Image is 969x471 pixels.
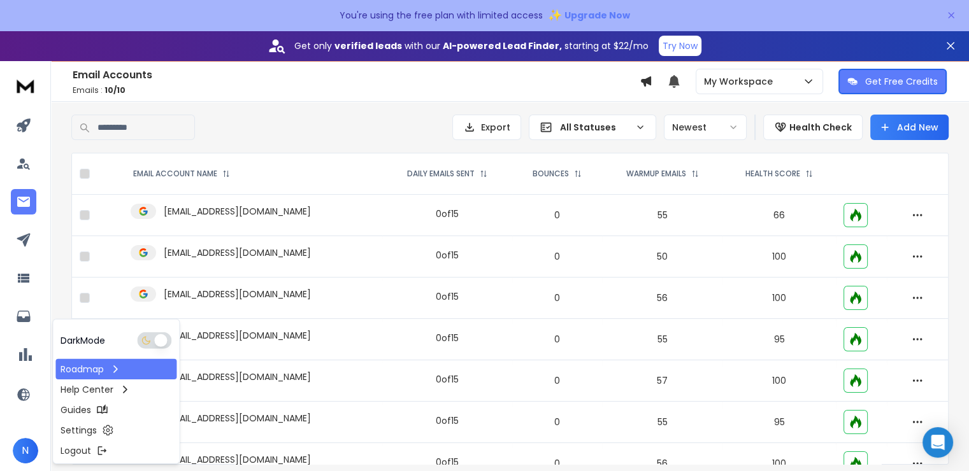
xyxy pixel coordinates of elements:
[436,456,459,468] div: 0 of 15
[436,414,459,427] div: 0 of 15
[838,69,947,94] button: Get Free Credits
[164,246,311,259] p: [EMAIL_ADDRESS][DOMAIN_NAME]
[602,402,722,443] td: 55
[13,438,38,463] button: N
[548,6,562,24] span: ✨
[436,207,459,220] div: 0 of 15
[73,67,640,83] h1: Email Accounts
[722,195,836,236] td: 66
[55,420,176,440] a: Settings
[55,400,176,420] a: Guides
[61,383,113,396] p: Help Center
[452,115,521,140] button: Export
[164,288,311,300] p: [EMAIL_ADDRESS][DOMAIN_NAME]
[564,9,630,22] span: Upgrade Now
[55,379,176,400] a: Help Center
[164,370,311,383] p: [EMAIL_ADDRESS][DOMAIN_NAME]
[548,3,630,28] button: ✨Upgrade Now
[533,169,569,179] p: BOUNCES
[13,74,38,97] img: logo
[61,404,91,416] p: Guides
[436,332,459,344] div: 0 of 15
[61,424,97,437] p: Settings
[520,292,594,304] p: 0
[870,115,949,140] button: Add New
[520,416,594,428] p: 0
[407,169,475,179] p: DAILY EMAILS SENT
[722,402,836,443] td: 95
[104,85,126,95] span: 10 / 10
[520,457,594,470] p: 0
[704,75,778,88] p: My Workspace
[659,36,701,56] button: Try Now
[722,319,836,360] td: 95
[922,427,953,458] div: Open Intercom Messenger
[763,115,863,140] button: Health Check
[340,9,543,22] p: You're using the free plan with limited access
[602,360,722,402] td: 57
[602,236,722,278] td: 50
[520,209,594,221] p: 0
[520,333,594,346] p: 0
[436,373,459,386] div: 0 of 15
[789,121,852,134] p: Health Check
[722,236,836,278] td: 100
[436,249,459,262] div: 0 of 15
[626,169,686,179] p: WARMUP EMAILS
[664,115,747,140] button: Newest
[602,319,722,360] td: 55
[133,169,230,179] div: EMAIL ACCOUNT NAME
[602,195,722,236] td: 55
[61,444,91,457] p: Logout
[865,75,938,88] p: Get Free Credits
[73,85,640,95] p: Emails :
[560,121,630,134] p: All Statuses
[61,334,105,347] p: Dark Mode
[436,290,459,303] div: 0 of 15
[520,250,594,263] p: 0
[334,39,402,52] strong: verified leads
[164,453,311,466] p: [EMAIL_ADDRESS][DOMAIN_NAME]
[520,374,594,387] p: 0
[164,205,311,218] p: [EMAIL_ADDRESS][DOMAIN_NAME]
[722,278,836,319] td: 100
[443,39,562,52] strong: AI-powered Lead Finder,
[663,39,698,52] p: Try Now
[745,169,800,179] p: HEALTH SCORE
[164,412,311,425] p: [EMAIL_ADDRESS][DOMAIN_NAME]
[164,329,311,342] p: [EMAIL_ADDRESS][DOMAIN_NAME]
[722,360,836,402] td: 100
[294,39,649,52] p: Get only with our starting at $22/mo
[61,363,104,376] p: Roadmap
[55,359,176,379] a: Roadmap
[602,278,722,319] td: 56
